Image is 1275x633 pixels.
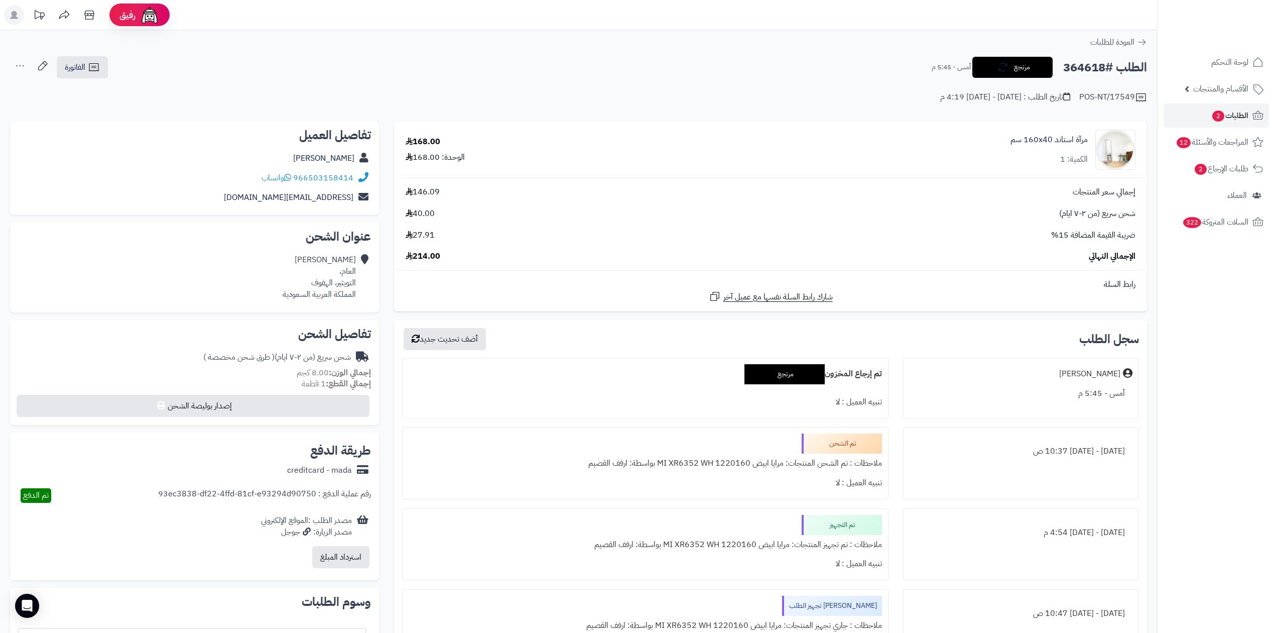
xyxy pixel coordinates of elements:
[406,152,465,163] div: الوحدة: 168.00
[1164,157,1269,181] a: طلبات الإرجاع2
[910,442,1132,461] div: [DATE] - [DATE] 10:37 ص
[1164,130,1269,154] a: المراجعات والأسئلة12
[825,368,882,380] b: تم إرجاع المخزون
[910,523,1132,543] div: [DATE] - [DATE] 4:54 م
[1063,57,1147,78] h2: الطلب #364618
[1194,163,1207,175] span: 2
[1164,50,1269,74] a: لوحة التحكم
[17,395,369,417] button: إصدار بوليصة الشحن
[409,392,882,412] div: تنبيه العميل : لا
[65,61,85,73] span: الفاتورة
[1060,154,1088,165] div: الكمية: 1
[1164,210,1269,234] a: السلات المتروكة322
[18,129,371,141] h2: تفاصيل العميل
[940,91,1070,103] div: تاريخ الطلب : [DATE] - [DATE] 4:19 م
[406,208,435,220] span: 40.00
[1182,215,1248,229] span: السلات المتروكة
[1090,36,1147,48] a: العودة للطلبات
[262,172,291,184] a: واتساب
[406,136,440,148] div: 168.00
[802,434,882,454] div: تم الشحن
[1079,91,1147,103] div: POS-NT/17549
[723,291,833,303] span: شارك رابط السلة نفسها مع عميل آخر
[782,596,882,616] div: [PERSON_NAME] تجهيز الطلب
[1194,162,1248,176] span: طلبات الإرجاع
[293,152,354,164] a: [PERSON_NAME]
[398,279,1143,290] div: رابط السلة
[261,526,352,538] div: مصدر الزيارة: جوجل
[1096,130,1135,170] img: c62a9f10e497b49eed697e3da4d3e3571643905760-WhatsApp%20Image%202022-02-03%20at%207.24.37%20PM-90x9...
[297,367,371,379] small: 8.00 كجم
[1182,217,1202,229] span: 322
[409,554,882,574] div: تنبيه العميل : لا
[293,172,353,184] a: 966503158414
[329,367,371,379] strong: إجمالي الوزن:
[406,186,440,198] span: 146.09
[744,364,825,384] div: مرتجع
[1059,208,1135,220] span: شحن سريع (من ٢-٧ ايام)
[409,473,882,493] div: تنبيه العميل : لا
[404,328,486,350] button: أضف تحديث جديد
[140,5,160,25] img: ai-face.png
[302,378,371,390] small: 1 قطعة
[1212,110,1225,122] span: 2
[27,5,52,28] a: تحديثات المنصة
[1227,188,1247,202] span: العملاء
[203,351,275,363] span: ( طرق شحن مخصصة )
[409,454,882,473] div: ملاحظات : تم الشحن المنتجات: مرايا ابيض MI XR6352 WH 1220160 بواسطة: ارفف القصيم
[18,231,371,243] h2: عنوان الشحن
[18,596,371,608] h2: وسوم الطلبات
[1010,134,1088,146] a: مرآة استاند 160x40 سم
[203,352,351,363] div: شحن سريع (من ٢-٧ ايام)
[1090,36,1134,48] span: العودة للطلبات
[1211,55,1248,69] span: لوحة التحكم
[15,594,39,618] div: Open Intercom Messenger
[23,489,49,501] span: تم الدفع
[1079,333,1139,345] h3: سجل الطلب
[119,9,136,21] span: رفيق
[283,254,356,300] div: [PERSON_NAME] العام، التويثير، الهفوف المملكة العربية السعودية
[1193,82,1248,96] span: الأقسام والمنتجات
[972,57,1053,78] button: مرتجع
[709,290,833,303] a: شارك رابط السلة نفسها مع عميل آخر
[287,465,352,476] div: creditcard - mada
[1211,109,1248,123] span: الطلبات
[158,488,371,503] div: رقم عملية الدفع : 93ec3838-df22-4ffd-81cf-e93294d90750
[1207,8,1265,29] img: logo-2.png
[57,56,108,78] a: الفاتورة
[409,535,882,555] div: ملاحظات : تم تجهيز المنتجات: مرايا ابيض MI XR6352 WH 1220160 بواسطة: ارفف القصيم
[1176,135,1248,149] span: المراجعات والأسئلة
[406,230,435,241] span: 27.91
[18,328,371,340] h2: تفاصيل الشحن
[1176,137,1191,149] span: 12
[1164,103,1269,128] a: الطلبات2
[802,515,882,535] div: تم التجهيز
[1073,186,1135,198] span: إجمالي سعر المنتجات
[312,546,369,568] button: استرداد المبلغ
[1059,368,1120,380] div: [PERSON_NAME]
[1164,183,1269,207] a: العملاء
[1089,251,1135,262] span: الإجمالي النهائي
[910,604,1132,623] div: [DATE] - [DATE] 10:47 ص
[910,384,1132,403] div: أمس - 5:45 م
[326,378,371,390] strong: إجمالي القطع:
[932,62,971,72] small: أمس - 5:45 م
[261,515,352,538] div: مصدر الطلب :الموقع الإلكتروني
[1051,230,1135,241] span: ضريبة القيمة المضافة 15%
[406,251,440,262] span: 214.00
[224,191,353,203] a: [EMAIL_ADDRESS][DOMAIN_NAME]
[310,445,371,457] h2: طريقة الدفع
